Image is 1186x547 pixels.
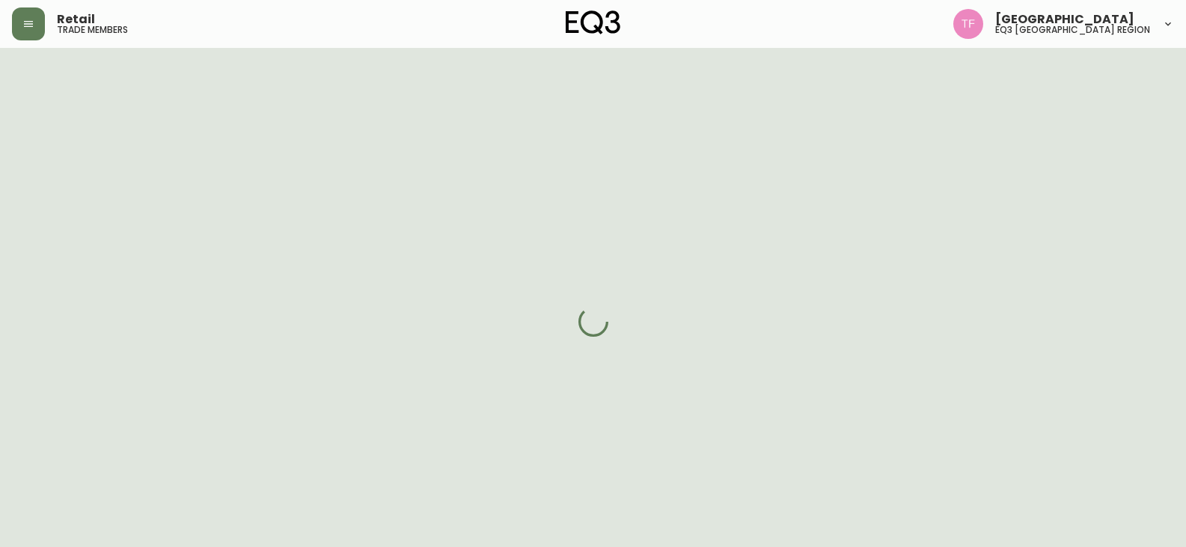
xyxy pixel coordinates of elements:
img: 971393357b0bdd4f0581b88529d406f6 [953,9,983,39]
img: logo [566,10,621,34]
h5: eq3 [GEOGRAPHIC_DATA] region [995,25,1150,34]
span: Retail [57,13,95,25]
span: [GEOGRAPHIC_DATA] [995,13,1134,25]
h5: trade members [57,25,128,34]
